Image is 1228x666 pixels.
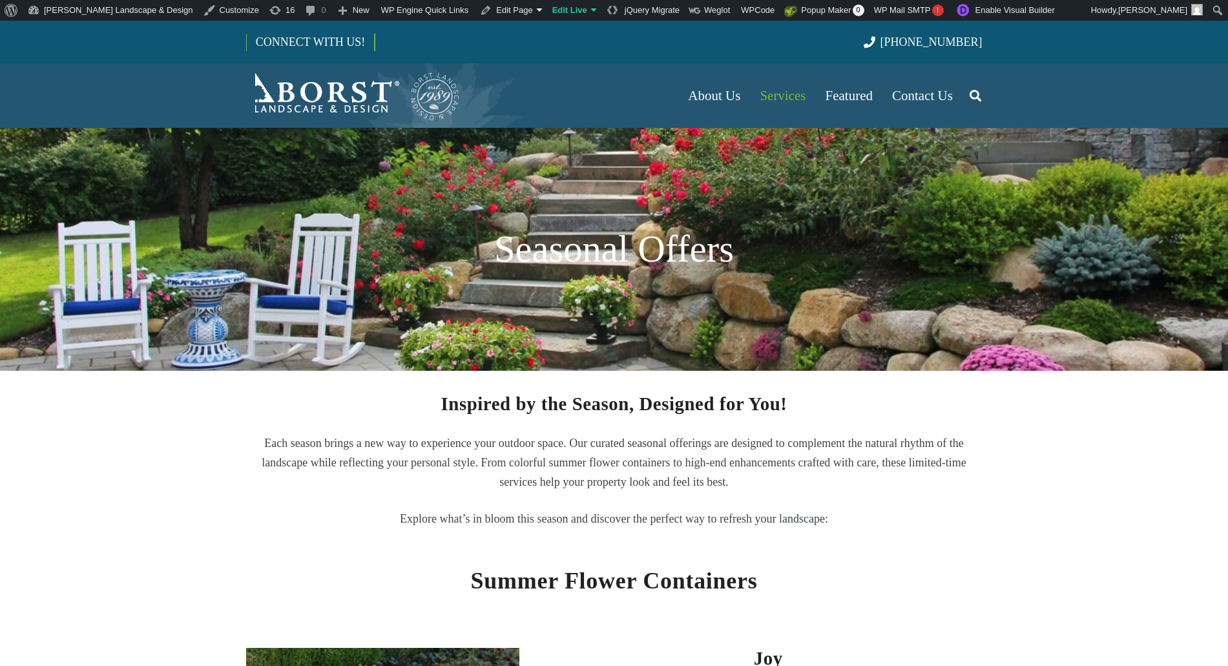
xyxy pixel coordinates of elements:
span: ummer Flower Containers [484,568,757,594]
p: Explore what’s in bloom this season and discover the perfect way to refresh your landscape: [246,509,983,528]
span: [PERSON_NAME] [1118,5,1187,15]
span: Featured [826,88,873,103]
span: ! [932,5,944,16]
a: Featured [816,63,882,128]
a: Borst-Logo [246,70,461,121]
span: [PHONE_NUMBER] [880,36,983,48]
span: Contact Us [892,88,953,103]
span: Seasonal Offers [494,228,734,270]
span: Services [760,88,806,103]
a: Search [963,79,988,112]
span: About Us [688,88,740,103]
a: About Us [678,63,750,128]
a: CONNECT WITH US! [247,26,374,57]
strong: S [471,568,758,594]
a: Services [750,63,815,128]
a: [PHONE_NUMBER] [864,36,982,48]
span: 0 [853,5,864,16]
a: Contact Us [882,63,963,128]
span: Inspired by the Season, Designed for You! [441,393,787,414]
p: Each season brings a new way to experience your outdoor space. Our curated seasonal offerings are... [246,433,983,492]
